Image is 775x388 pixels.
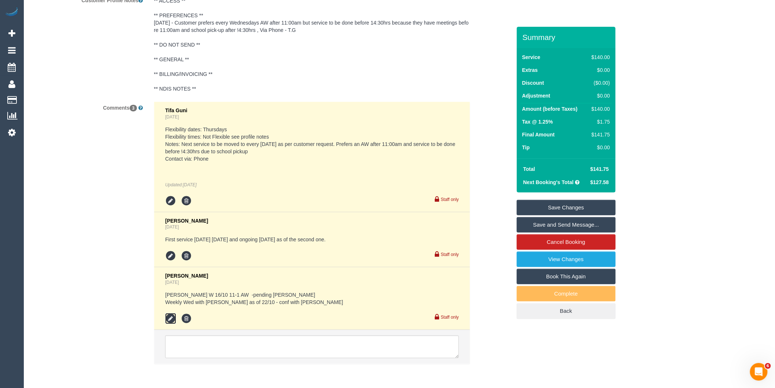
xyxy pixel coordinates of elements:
div: $140.00 [589,54,610,61]
strong: Next Booking's Total [523,179,574,185]
a: [DATE] [165,114,179,120]
small: Staff only [441,315,459,320]
label: Comments [26,102,148,111]
h3: Summary [523,33,612,41]
label: Final Amount [522,131,555,138]
em: Updated: [165,182,197,187]
a: Save Changes [517,200,616,215]
strong: Total [523,166,535,172]
a: Book This Again [517,269,616,284]
small: Staff only [441,197,459,202]
label: Tax @ 1.25% [522,118,553,125]
label: Discount [522,79,544,87]
a: [DATE] [165,280,179,285]
label: Amount (before Taxes) [522,105,578,113]
div: $140.00 [589,105,610,113]
span: [PERSON_NAME] [165,218,208,224]
label: Service [522,54,541,61]
span: [PERSON_NAME] [165,273,208,279]
label: Tip [522,144,530,151]
label: Adjustment [522,92,550,99]
pre: First service [DATE] [DATE] and ongoing [DATE] as of the second one. [165,236,459,243]
span: Oct 14, 2025 13:41 [183,182,196,187]
div: $141.75 [589,131,610,138]
a: View Changes [517,252,616,267]
div: ($0.00) [589,79,610,87]
a: [DATE] [165,224,179,230]
pre: [PERSON_NAME] W 16/10 11-1 AW -pending [PERSON_NAME] Weekly Wed with [PERSON_NAME] as of 22/10 - ... [165,291,459,306]
div: $0.00 [589,92,610,99]
span: $127.58 [590,179,609,185]
span: $141.75 [590,166,609,172]
a: Cancel Booking [517,234,616,250]
span: Tifa Guni [165,107,187,113]
iframe: Intercom live chat [750,363,768,381]
a: Back [517,303,616,319]
div: $0.00 [589,66,610,74]
pre: Flexibility dates: Thursdays Flexibility times: Not Flexible see profile notes Notes: Next servic... [165,126,459,162]
div: $0.00 [589,144,610,151]
span: 3 [130,105,137,111]
span: 6 [765,363,771,369]
img: Automaid Logo [4,7,19,18]
a: Save and Send Message... [517,217,616,233]
label: Extras [522,66,538,74]
small: Staff only [441,252,459,257]
div: $1.75 [589,118,610,125]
